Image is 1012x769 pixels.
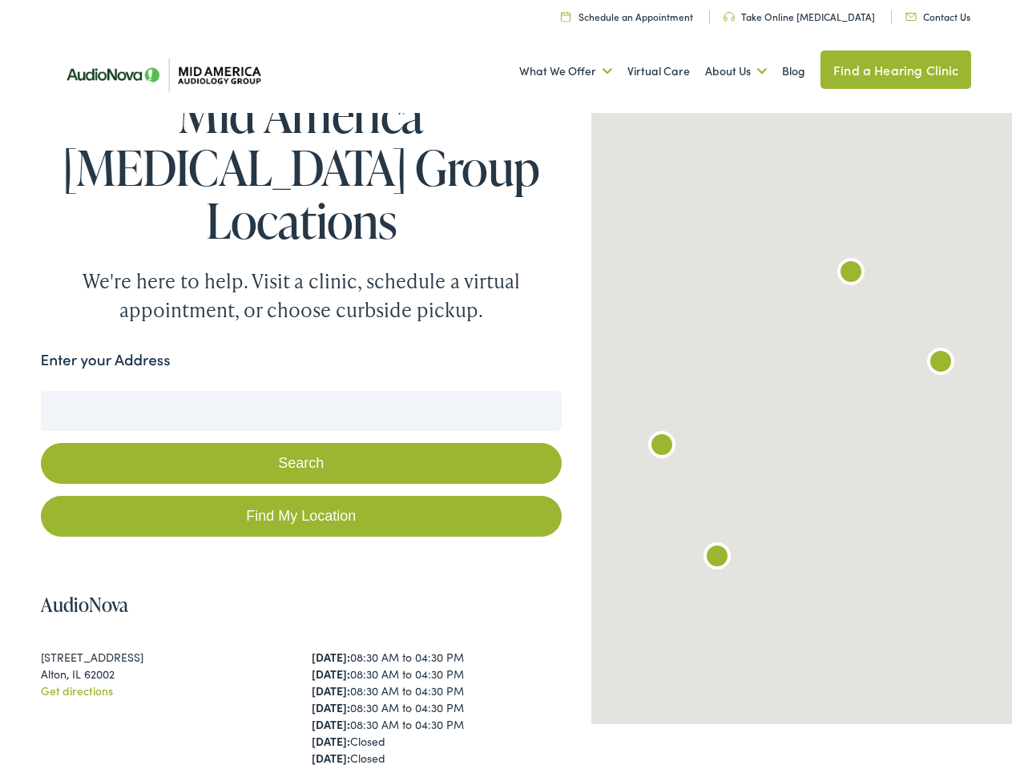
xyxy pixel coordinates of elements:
strong: [DATE]: [312,716,350,732]
strong: [DATE]: [312,750,350,766]
a: Schedule an Appointment [561,10,693,23]
a: About Us [705,42,767,101]
div: AudioNova [921,344,960,383]
h1: Mid America [MEDICAL_DATA] Group Locations [41,88,562,247]
div: Alton, IL 62002 [41,666,291,682]
label: Enter your Address [41,348,171,372]
strong: [DATE]: [312,666,350,682]
strong: [DATE]: [312,733,350,749]
a: Take Online [MEDICAL_DATA] [724,10,875,23]
strong: [DATE]: [312,682,350,699]
a: Contact Us [905,10,970,23]
a: AudioNova [41,591,128,618]
input: Enter your address or zip code [41,391,562,431]
a: Find My Location [41,496,562,537]
a: Virtual Care [627,42,690,101]
a: What We Offer [519,42,612,101]
strong: [DATE]: [312,699,350,715]
div: AudioNova [832,255,870,293]
div: AudioNova [643,428,681,466]
a: Blog [782,42,805,101]
div: 08:30 AM to 04:30 PM 08:30 AM to 04:30 PM 08:30 AM to 04:30 PM 08:30 AM to 04:30 PM 08:30 AM to 0... [312,649,562,767]
div: We're here to help. Visit a clinic, schedule a virtual appointment, or choose curbside pickup. [45,267,558,324]
a: Get directions [41,682,113,699]
img: utility icon [561,11,571,22]
div: [STREET_ADDRESS] [41,649,291,666]
strong: [DATE]: [312,649,350,665]
a: Find a Hearing Clinic [820,50,971,89]
div: AudioNova [698,539,736,578]
img: utility icon [724,12,735,22]
img: utility icon [905,13,917,21]
button: Search [41,443,562,484]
